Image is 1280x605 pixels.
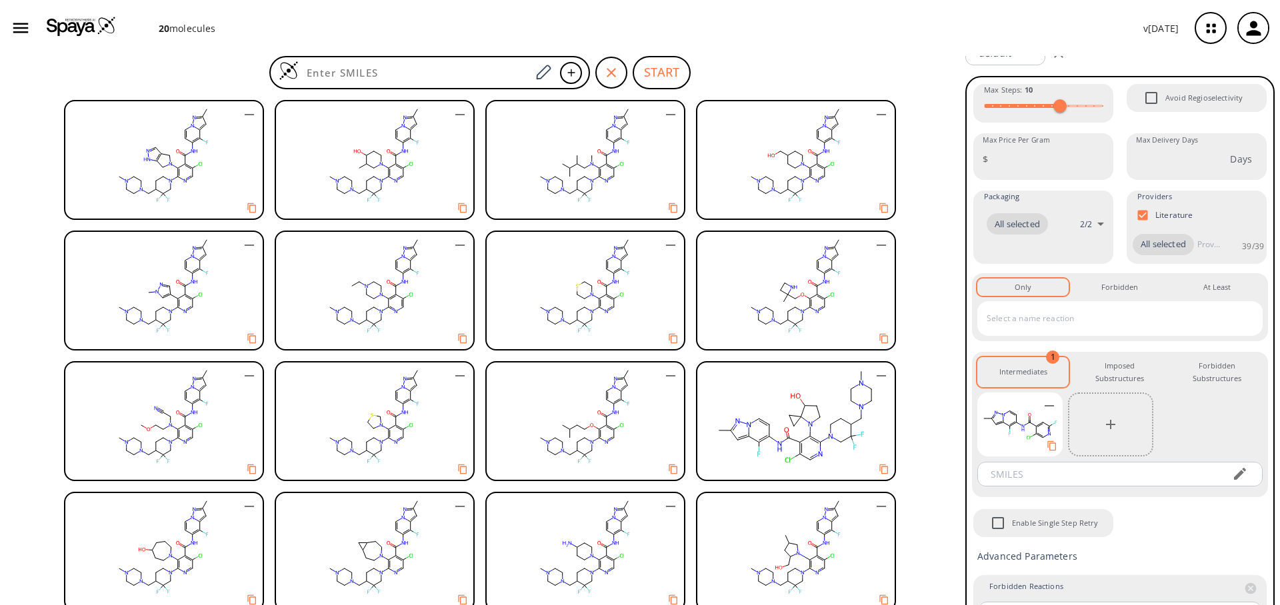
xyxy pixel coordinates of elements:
[65,362,261,469] svg: COCCN(CC#N)c1c(N2CCC(CN3CCN(C)CC3)C(F)(F)C2)ncc(Cl)c1C(=O)Nc1ccn2nc(C)cc2c1F
[1136,135,1198,145] label: Max Delivery Days
[276,493,472,600] svg: Cc1cc2c(F)c(NC(=O)c3c(Cl)cnc(N4CCC(CN5CCN(C)CC5)C(F)(F)C4)c3N3CCC4CC4CC3)ccn2n1
[983,135,1050,145] label: Max Price Per Gram
[1230,152,1252,166] p: Days
[873,458,895,480] button: Copy to clipboard
[487,362,683,469] svg: Cc1cc2c(F)c(NC(=O)c3c(Cl)cnc(N4CCC(CN5CCN(C)CC5)C(F)(F)C4)c3OCCC(C)C)ccn2n1
[663,328,684,349] button: Copy to clipboard
[873,197,895,219] button: Copy to clipboard
[487,101,683,208] svg: Cc1cc2c(F)c(NC(=O)c3c(Cl)cnc(N4CCC(CN5CCN(C)CC5)C(F)(F)C4)c3N(C)CC(C)C(C)C)ccn2n1
[1074,279,1165,296] button: Forbidden
[1046,350,1059,364] span: 1
[487,493,683,600] svg: Cc1cc2c(F)c(NC(=O)c3c(Cl)cnc(N4CCC(CN5CCN(C)CC5)C(F)(F)C4)c3N3CCC(N)CC3)ccn2n1
[1242,241,1264,252] p: 39 / 39
[241,458,263,480] button: Copy to clipboard
[972,508,1115,538] div: When Single Step Retry is enabled, if no route is found during retrosynthesis, a retry is trigger...
[977,392,1063,456] svg: Cc1cc2c(F)c(NC(=O)c3cc(F)ncc3Cl)ccn2n1
[984,509,1012,537] span: Enable Single Step Retry
[276,362,472,469] svg: Cc1cc2c(F)c(NC(=O)c3c(Cl)cnc(N4CCC(CN5CCN(C)CC5)C(F)(F)C4)c3N3CCSC3)ccn2n1
[159,22,169,35] strong: 20
[452,458,473,480] button: Copy to clipboard
[159,21,216,35] p: molecule s
[1171,279,1263,296] button: At Least
[984,84,1033,96] span: Max Steps :
[1041,435,1063,456] button: Copy to clipboard
[663,458,684,480] button: Copy to clipboard
[1137,84,1165,112] span: Avoid Regioselectivity
[999,366,1047,378] div: Intermediates
[1182,360,1252,384] div: Forbidden Substructures
[1143,21,1179,35] p: v [DATE]
[983,152,988,166] p: $
[276,232,472,338] svg: CCN1CCN(c2c(N3CCC(CN4CCN(C)CC4)C(F)(F)C3)ncc(Cl)c2C(=O)Nc2ccn3nc(C)cc3c2F)CC1
[979,47,1011,59] em: default
[1171,357,1263,387] button: Forbidden Substructures
[663,197,684,219] button: Copy to clipboard
[1203,281,1231,293] div: At Least
[977,279,1069,296] button: Only
[452,328,473,349] button: Copy to clipboard
[452,197,473,219] button: Copy to clipboard
[1137,191,1172,203] span: Providers
[697,362,893,469] svg: Cc1cc2c(F)c(NC(=O)c3c(Cl)cnc(N4CCC(CN5CCN(C)CC5)C(F)(F)C4)c3N3CCC(O)C34CC4)ccn2n1
[983,308,1237,329] input: Select a name reaction
[47,16,116,36] img: Logo Spaya
[1155,209,1193,221] p: Literature
[1165,92,1243,104] span: Avoid Regioselectivity
[241,197,263,219] button: Copy to clipboard
[65,493,261,600] svg: Cc1cc2c(F)c(NC(=O)c3c(Cl)cnc(N4CCC(CN5CCN(C)CC5)C(F)(F)C4)c3N3CCCC(O)CC3)ccn2n1
[1025,85,1033,95] strong: 10
[1133,238,1194,251] span: All selected
[989,580,1063,594] span: Forbidden Reactions
[1085,360,1155,384] div: Imposed Substructures
[1080,219,1092,230] p: 2 / 2
[241,328,263,349] button: Copy to clipboard
[984,191,1019,203] span: Packaging
[487,232,683,338] svg: Cc1cc2c(F)c(NC(=O)c3c(Cl)cnc(N4CCC(CN5CCN(C)CC5)C(F)(F)C4)c3N3CCSCC3)ccn2n1
[1101,281,1138,293] div: Forbidden
[873,328,895,349] button: Copy to clipboard
[65,101,261,208] svg: Cc1cc2c(F)c(NC(=O)c3c(Cl)cnc(N4CCC(CN5CCN(C)CC5)C(F)(F)C4)c3N3Cc4cn[nH]c4C3)ccn2n1
[299,66,531,79] input: Enter SMILES
[1194,234,1223,255] input: Provider name
[697,101,893,208] svg: Cc1cc2c(F)c(NC(=O)c3c(Cl)cnc(N4CCC(CN5CCN(C)CC5)C(F)(F)C4)c3N3CCC(CO)CC3)ccn2n1
[1015,281,1031,293] div: Only
[1074,357,1165,387] button: Imposed Substructures
[981,462,1221,486] input: SMILES
[276,101,472,208] svg: Cc1cc2c(F)c(NC(=O)c3c(Cl)cnc(N4CCC(CN5CCN(C)CC5)C(F)(F)C4)c3N3CCC(O)C(C)C3)ccn2n1
[697,232,893,338] svg: Cc1cc2c(F)c(NC(=O)c3c(Cl)cnc(N4CCC(CN5CCN(C)CC5)C(F)(F)C4)c3OCC3(C)CCN3)ccn2n1
[633,56,691,89] button: START
[697,493,893,600] svg: Cc1cc2c(F)c(NC(=O)c3c(Cl)cnc(N4CCC(CN5CCN(C)CC5)C(F)(F)C4)c3N3CC(C)CC3CO)ccn2n1
[972,549,1268,563] p: Advanced Parameters
[279,61,299,81] img: Logo Spaya
[987,218,1048,231] span: All selected
[1012,517,1099,529] span: Enable Single Step Retry
[65,232,261,338] svg: Cc1cc2c(F)c(NC(=O)c3c(Cl)cnc(N4CCC(CN5CCN(C)CC5)C(F)(F)C4)c3-c3cnn(C)c3)ccn2n1
[977,357,1069,387] button: Intermediates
